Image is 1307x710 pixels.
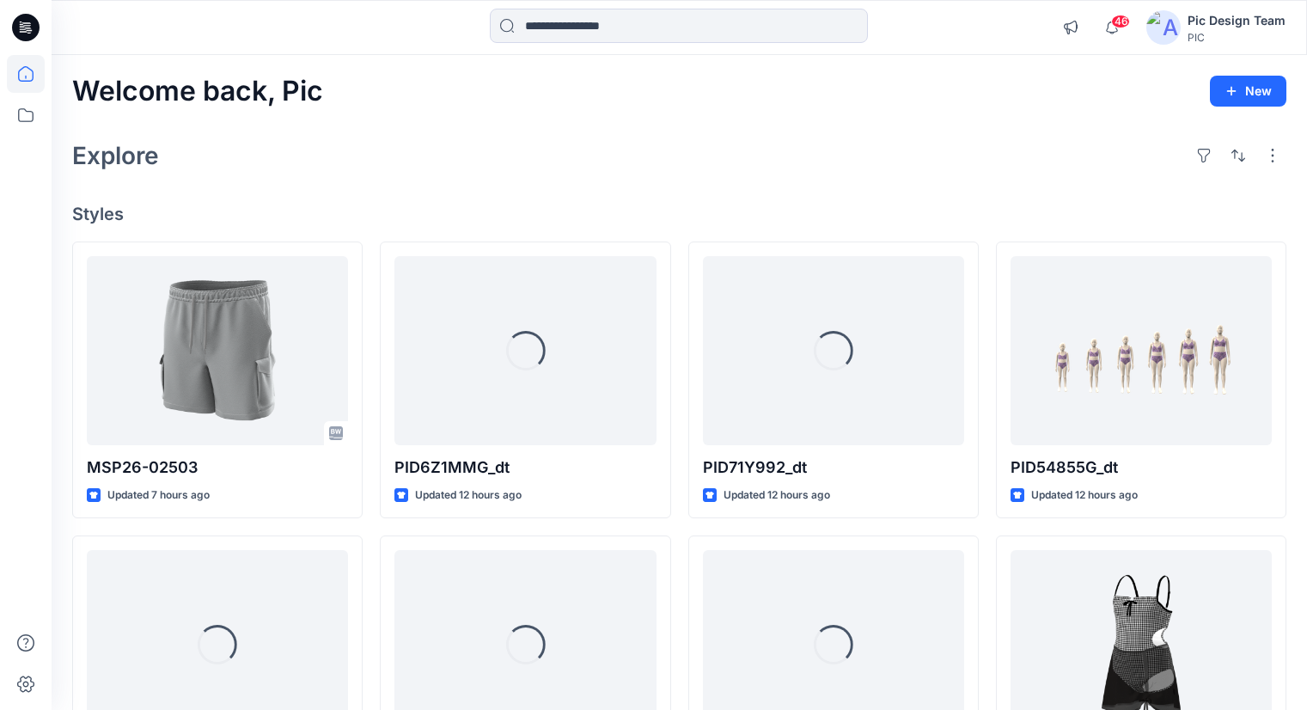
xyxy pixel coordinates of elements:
[394,456,656,480] p: PID6Z1MMG_dt
[72,76,323,107] h2: Welcome back, Pic
[1210,76,1286,107] button: New
[724,487,830,505] p: Updated 12 hours ago
[415,487,522,505] p: Updated 12 hours ago
[1031,487,1138,505] p: Updated 12 hours ago
[87,256,348,445] a: MSP26-02503
[1188,10,1286,31] div: Pic Design Team
[1188,31,1286,44] div: PIC
[1111,15,1130,28] span: 46
[1011,256,1272,445] a: PID54855G_dt
[107,487,210,505] p: Updated 7 hours ago
[1146,10,1181,45] img: avatar
[72,142,159,169] h2: Explore
[72,204,1286,224] h4: Styles
[703,456,964,480] p: PID71Y992_dt
[1011,456,1272,480] p: PID54855G_dt
[87,456,348,480] p: MSP26-02503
